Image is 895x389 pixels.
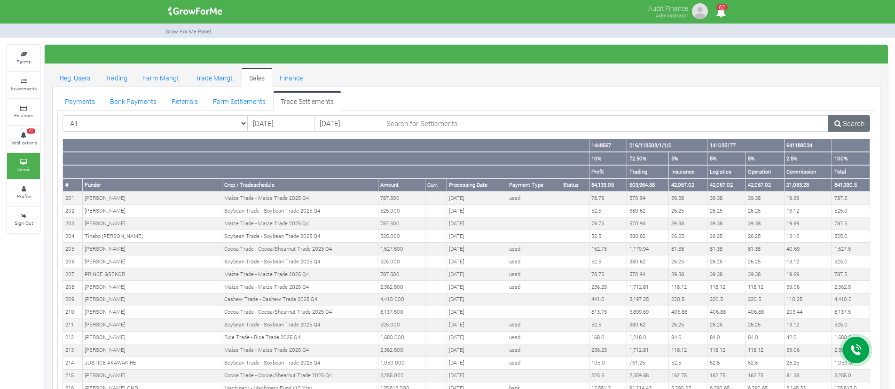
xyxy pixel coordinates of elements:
td: Soybean Trade - Soybean Trade 2025 Q4 [222,230,378,243]
i: Notifications [712,2,730,23]
td: [DATE] [447,331,507,344]
small: Profile [17,193,31,199]
td: 209 [63,293,83,306]
th: Profit [589,165,627,178]
td: JUSTICE AKAWAKIRE [82,357,222,369]
td: 26.25 [669,230,707,243]
td: 525.0 [832,255,870,268]
td: [PERSON_NAME] [82,217,222,230]
a: Reg. Users [52,68,98,87]
td: 39.38 [669,268,707,281]
td: 26.25 [707,205,746,217]
th: 42,067.02 [669,178,707,191]
td: [DATE] [447,268,507,281]
a: Trading [98,68,135,87]
small: Farms [16,58,31,65]
td: 40.69 [784,243,832,255]
th: # [63,178,83,191]
td: 52.5 [589,205,627,217]
td: 236.25 [589,281,627,294]
input: DD/MM/YYYY [314,115,381,132]
td: 39.38 [746,217,784,230]
td: 211 [63,318,83,331]
td: 118.12 [669,281,707,294]
td: 168.0 [589,331,627,344]
td: 215 [63,369,83,382]
td: 26.25 [784,357,832,369]
td: 380.62 [627,205,669,217]
a: Search [828,115,870,132]
td: [PERSON_NAME] [82,293,222,306]
td: 81.38 [669,243,707,255]
td: ussd [507,357,561,369]
td: Maize Trade - Maize Trade 2025 Q4 [222,191,378,204]
td: 13.12 [784,255,832,268]
td: 26.25 [746,255,784,268]
td: ussd [507,344,561,357]
td: 26.25 [669,318,707,331]
td: 441.0 [589,293,627,306]
td: Cocoa Trade - Cocoa/Shearnut Trade 2025 Q4 [222,306,378,318]
p: Audit Finance [648,2,688,13]
td: 39.38 [669,191,707,204]
td: 406.88 [707,306,746,318]
td: 210 [63,306,83,318]
td: [DATE] [447,217,507,230]
td: 570.94 [627,268,669,281]
td: 220.5 [746,293,784,306]
td: 787.5 [832,217,870,230]
td: Maize Trade - Maize Trade 2025 Q4 [222,281,378,294]
td: 813.75 [589,306,627,318]
td: 13.12 [784,230,832,243]
td: 2,362.500 [378,344,425,357]
img: growforme image [165,2,226,21]
th: Processing Date [447,178,507,191]
small: Administrator [656,12,688,19]
td: 39.38 [746,191,784,204]
td: 207 [63,268,83,281]
td: 26.25 [669,255,707,268]
td: PRINCE GBEKOR [82,268,222,281]
td: 570.94 [627,217,669,230]
td: 8,137.500 [378,306,425,318]
td: Maize Trade - Maize Trade 2025 Q4 [222,268,378,281]
td: 214 [63,357,83,369]
td: 220.5 [669,293,707,306]
span: 62 [27,128,35,134]
td: 525.0 [832,318,870,331]
a: Finances [7,99,40,125]
td: 162.75 [669,369,707,382]
td: 761.25 [627,357,669,369]
td: 325.5 [589,369,627,382]
td: ussd [507,255,561,268]
td: [DATE] [447,306,507,318]
th: 84,133.05 [589,178,627,191]
td: [DATE] [447,293,507,306]
td: 203.44 [784,306,832,318]
a: Profile [7,180,40,206]
td: 1,627.500 [378,243,425,255]
small: Admin [17,166,31,173]
td: 39.38 [669,217,707,230]
td: 52.5 [707,357,746,369]
th: Status [561,178,589,191]
td: 525.0 [832,230,870,243]
td: [PERSON_NAME] [82,243,222,255]
td: 13.12 [784,318,832,331]
td: Cocoa Trade - Cocoa/Shearnut Trade 2025 Q4 [222,369,378,382]
th: 1448567 [589,139,627,152]
td: [PERSON_NAME] [82,318,222,331]
img: growforme image [691,2,709,21]
td: 105.0 [589,357,627,369]
td: ussd [507,191,561,204]
td: 220.5 [707,293,746,306]
td: 525.0 [832,205,870,217]
a: Referrals [164,91,205,110]
td: ussd [507,268,561,281]
th: Total [832,165,870,178]
td: 380.62 [627,230,669,243]
a: 62 [712,9,730,18]
td: Tinabo [PERSON_NAME] [82,230,222,243]
td: 19.69 [784,268,832,281]
td: 787.5 [832,268,870,281]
